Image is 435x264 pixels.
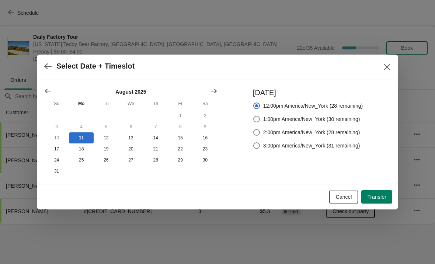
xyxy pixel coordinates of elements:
button: Friday August 22 2025 [168,143,193,154]
button: Transfer [361,190,392,204]
span: 1:00pm America/New_York (30 remaining) [263,115,360,123]
button: Sunday August 17 2025 [44,143,69,154]
th: Wednesday [118,97,143,110]
button: Thursday August 28 2025 [143,154,168,166]
button: Saturday August 16 2025 [193,132,217,143]
button: Monday August 25 2025 [69,154,94,166]
span: 12:00pm America/New_York (28 remaining) [263,102,363,110]
span: Cancel [336,194,352,200]
button: Tuesday August 12 2025 [94,132,118,143]
button: Wednesday August 6 2025 [118,121,143,132]
button: Saturday August 9 2025 [193,121,217,132]
button: Thursday August 14 2025 [143,132,168,143]
button: Friday August 29 2025 [168,154,193,166]
th: Monday [69,97,94,110]
button: Monday August 18 2025 [69,143,94,154]
button: Today Monday August 11 2025 [69,132,94,143]
button: Tuesday August 26 2025 [94,154,118,166]
th: Friday [168,97,193,110]
button: Thursday August 7 2025 [143,121,168,132]
h3: [DATE] [253,87,363,98]
button: Show next month, September 2025 [207,84,220,98]
button: Saturday August 2 2025 [193,110,217,121]
button: Friday August 8 2025 [168,121,193,132]
button: Sunday August 10 2025 [44,132,69,143]
button: Show previous month, July 2025 [41,84,55,98]
button: Friday August 15 2025 [168,132,193,143]
th: Saturday [193,97,217,110]
button: Wednesday August 20 2025 [118,143,143,154]
button: Friday August 1 2025 [168,110,193,121]
span: 3:00pm America/New_York (31 remaining) [263,142,360,149]
button: Wednesday August 27 2025 [118,154,143,166]
button: Saturday August 23 2025 [193,143,217,154]
button: Tuesday August 5 2025 [94,121,118,132]
button: Sunday August 24 2025 [44,154,69,166]
span: Transfer [367,194,386,200]
th: Thursday [143,97,168,110]
th: Sunday [44,97,69,110]
th: Tuesday [94,97,118,110]
button: Close [380,60,394,74]
button: Wednesday August 13 2025 [118,132,143,143]
button: Monday August 4 2025 [69,121,94,132]
button: Tuesday August 19 2025 [94,143,118,154]
span: 2:00pm America/New_York (28 remaining) [263,129,360,136]
button: Sunday August 3 2025 [44,121,69,132]
button: Sunday August 31 2025 [44,166,69,177]
h2: Select Date + Timeslot [56,62,135,70]
button: Thursday August 21 2025 [143,143,168,154]
button: Saturday August 30 2025 [193,154,217,166]
button: Cancel [329,190,359,204]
